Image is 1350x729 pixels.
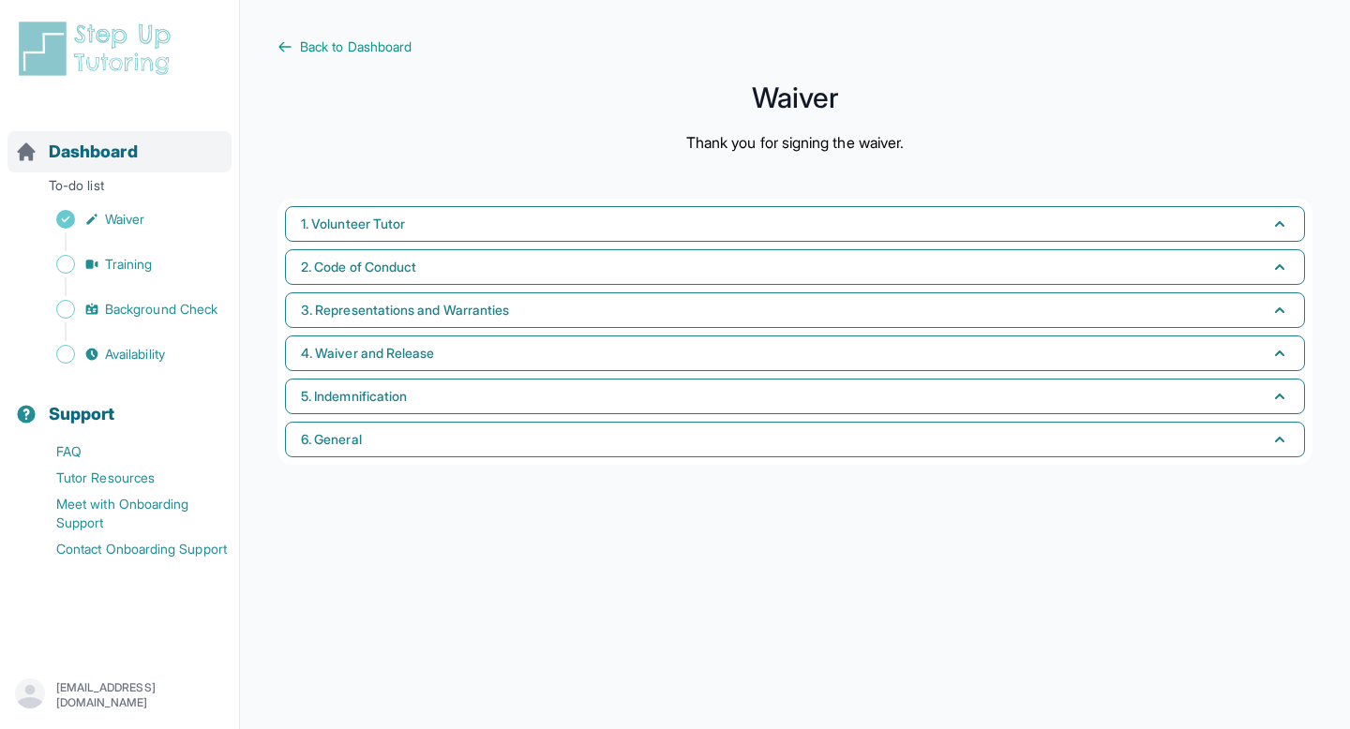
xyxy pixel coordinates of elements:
span: Availability [105,345,165,364]
a: Back to Dashboard [277,37,1312,56]
a: FAQ [15,439,239,465]
span: 3. Representations and Warranties [301,301,509,320]
span: Training [105,255,153,274]
span: 5. Indemnification [301,387,407,406]
button: Support [7,371,232,435]
a: Waiver [15,206,239,232]
a: Training [15,251,239,277]
span: Background Check [105,300,217,319]
span: 6. General [301,430,362,449]
a: Availability [15,341,239,367]
p: To-do list [7,176,232,202]
button: 1. Volunteer Tutor [285,206,1305,242]
button: 5. Indemnification [285,379,1305,414]
span: Support [49,401,115,427]
a: Dashboard [15,139,138,165]
p: Thank you for signing the waiver. [686,131,904,154]
p: [EMAIL_ADDRESS][DOMAIN_NAME] [56,680,224,710]
button: 2. Code of Conduct [285,249,1305,285]
span: Back to Dashboard [300,37,412,56]
a: Background Check [15,296,239,322]
button: 6. General [285,422,1305,457]
button: 4. Waiver and Release [285,335,1305,371]
a: Meet with Onboarding Support [15,491,239,536]
h1: Waiver [277,86,1312,109]
span: 4. Waiver and Release [301,344,434,363]
span: 1. Volunteer Tutor [301,215,405,233]
button: 3. Representations and Warranties [285,292,1305,328]
span: Dashboard [49,139,138,165]
span: 2. Code of Conduct [301,258,416,276]
span: Waiver [105,210,144,229]
a: Tutor Resources [15,465,239,491]
button: [EMAIL_ADDRESS][DOMAIN_NAME] [15,678,224,712]
button: Dashboard [7,109,232,172]
img: logo [15,19,182,79]
a: Contact Onboarding Support [15,536,239,562]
